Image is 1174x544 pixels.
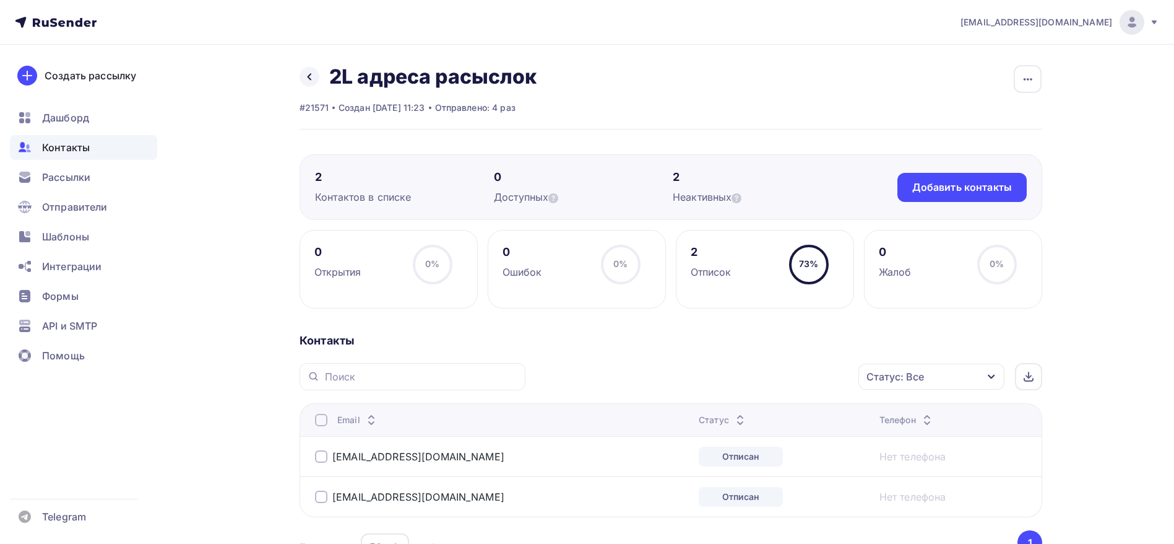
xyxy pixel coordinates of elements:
span: Рассылки [42,170,90,185]
span: 0% [613,258,628,269]
span: [EMAIL_ADDRESS][DOMAIN_NAME] [960,16,1112,29]
div: Контакты [300,333,1042,348]
div: Отписан [699,487,783,507]
span: Помощь [42,348,85,363]
button: Статус: Все [858,363,1005,390]
span: Интеграции [42,259,101,274]
a: Нет телефона [879,489,946,504]
div: Создать рассылку [45,68,136,83]
span: 0% [425,258,439,269]
a: Дашборд [10,105,157,130]
a: Рассылки [10,165,157,190]
a: Контакты [10,135,157,160]
span: API и SMTP [42,318,97,333]
div: Отписан [699,447,783,467]
a: Шаблоны [10,224,157,249]
a: [EMAIL_ADDRESS][DOMAIN_NAME] [332,450,504,463]
span: Дашборд [42,110,89,125]
div: Неактивных [673,190,852,204]
span: Формы [42,289,79,304]
div: Добавить контакты [912,180,1012,195]
div: Создан [DATE] 11:23 [339,102,425,114]
div: 0 [494,170,673,185]
div: Email [337,414,379,426]
div: Статус [699,414,748,426]
a: Формы [10,284,157,309]
div: Отписок [691,265,732,279]
a: [EMAIL_ADDRESS][DOMAIN_NAME] [332,491,504,503]
div: Доступных [494,190,673,204]
span: Отправители [42,200,108,214]
div: 0 [503,245,542,260]
span: Telegram [42,509,86,524]
div: Жалоб [879,265,912,279]
div: 2 [673,170,852,185]
input: Поиск [325,370,518,384]
div: Отправлено: 4 раз [435,102,516,114]
a: Отправители [10,195,157,219]
span: 73% [799,258,818,269]
div: 0 [314,245,361,260]
div: 0 [879,245,912,260]
div: Контактов в списке [315,190,494,204]
span: Шаблоны [42,229,89,244]
span: 0% [990,258,1004,269]
div: Открытия [314,265,361,279]
div: Телефон [879,414,934,426]
h2: 2L адреса расыслок [329,64,537,89]
div: #21571 [300,102,329,114]
span: Контакты [42,140,90,155]
div: Ошибок [503,265,542,279]
div: Статус: Все [866,369,924,384]
a: [EMAIL_ADDRESS][DOMAIN_NAME] [960,10,1159,35]
div: 2 [691,245,732,260]
div: 2 [315,170,494,185]
a: Нет телефона [879,449,946,464]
